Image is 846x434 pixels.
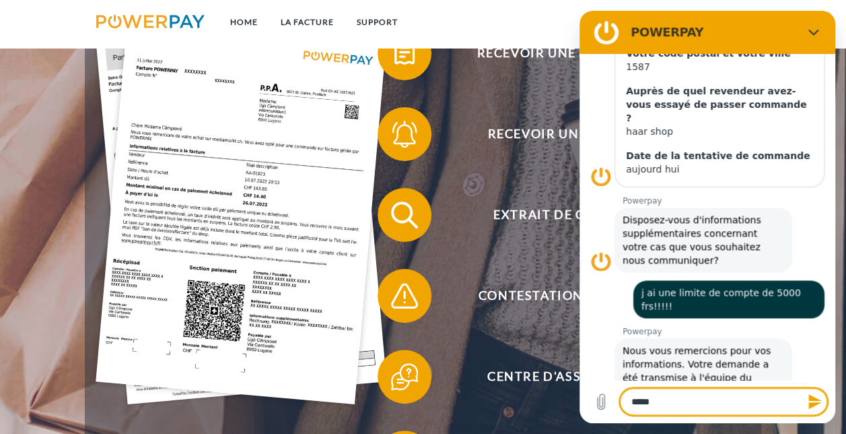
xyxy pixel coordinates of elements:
button: Recevoir un rappel? [378,107,728,161]
span: Recevoir un rappel? [398,107,728,161]
iframe: Fenêtre de messagerie [579,11,835,423]
img: logo-powerpay.svg [96,15,205,28]
img: qb_search.svg [388,198,421,232]
img: qb_help.svg [388,360,421,394]
button: Centre d'assistance [378,350,728,404]
span: Contestation Facture [398,269,728,323]
a: Home [219,10,269,34]
button: Charger un fichier [8,377,35,404]
img: qb_bell.svg [388,117,421,151]
button: Recevoir une facture ? [378,26,728,80]
button: Envoyer un message [221,377,248,404]
img: qb_bill.svg [388,36,421,70]
span: Recevoir une facture ? [398,26,728,80]
button: Extrait de compte [378,188,728,242]
img: single_invoice_powerpay_fr.jpg [96,15,387,404]
span: Nous vous remercions pour vos informations. Votre demande a été transmise à l'équipe du service c... [43,333,205,427]
span: Extrait de compte [398,188,728,242]
img: qb_warning.svg [388,279,421,313]
a: CG [686,10,722,34]
a: Support [345,10,409,34]
button: Contestation Facture [378,269,728,323]
span: Centre d'assistance [398,350,728,404]
a: LA FACTURE [269,10,345,34]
